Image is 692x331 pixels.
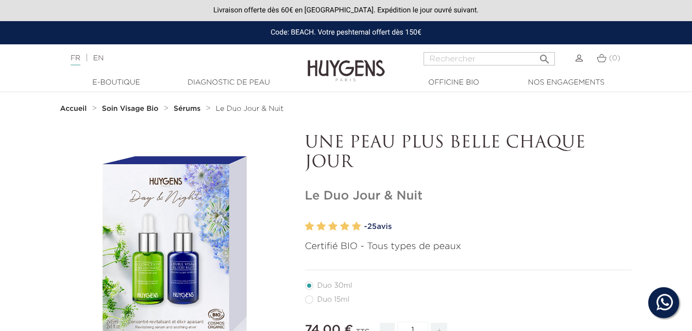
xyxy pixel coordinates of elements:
[216,105,283,113] a: Le Duo Jour & Nuit
[305,282,365,290] label: Duo 30ml
[316,219,326,234] label: 2
[216,105,283,112] span: Le Duo Jour & Nuit
[328,219,337,234] label: 3
[305,240,632,254] p: Certifié BIO - Tous types de peaux
[93,55,104,62] a: EN
[535,49,554,63] button: 
[305,134,632,173] p: UNE PEAU PLUS BELLE CHAQUE JOUR
[367,223,377,230] span: 25
[305,219,314,234] label: 1
[102,105,159,112] strong: Soin Visage Bio
[364,219,632,235] a: -25avis
[352,219,361,234] label: 5
[609,55,620,62] span: (0)
[102,105,161,113] a: Soin Visage Bio
[402,77,505,88] a: Officine Bio
[174,105,203,113] a: Sérums
[305,295,362,304] label: Duo 15ml
[308,43,385,83] img: Huygens
[340,219,349,234] label: 4
[71,55,80,65] a: FR
[177,77,280,88] a: Diagnostic de peau
[65,52,281,64] div: |
[515,77,618,88] a: Nos engagements
[65,77,168,88] a: E-Boutique
[60,105,89,113] a: Accueil
[174,105,200,112] strong: Sérums
[538,50,551,62] i: 
[424,52,555,65] input: Rechercher
[60,105,87,112] strong: Accueil
[305,189,632,204] h1: Le Duo Jour & Nuit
